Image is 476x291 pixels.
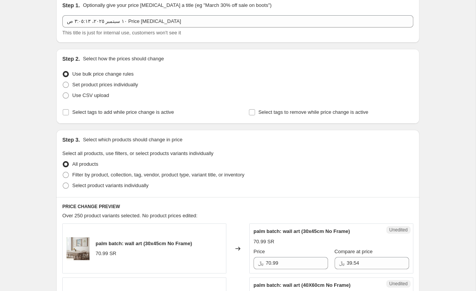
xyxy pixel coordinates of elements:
p: Select how the prices should change [83,55,164,63]
p: Select which products should change in price [83,136,182,144]
span: All products [72,161,98,167]
h2: Step 1. [62,2,80,9]
span: Select all products, use filters, or select products variants individually [62,150,213,156]
span: Price [253,249,265,254]
span: ﷼ [339,260,344,266]
span: Filter by product, collection, tag, vendor, product type, variant title, or inventory [72,172,244,178]
span: Select tags to add while price change is active [72,109,174,115]
span: This title is just for internal use, customers won't see it [62,30,181,36]
div: 70.99 SR [96,250,116,257]
img: S94994dfbe1334e3ba2a363bc04bd6016f_80x.webp [67,237,89,260]
span: Unedited [389,281,408,287]
span: Use bulk price change rules [72,71,133,77]
span: palm batch: wall art (40X60cm No Frame) [253,282,351,288]
span: Unedited [389,227,408,233]
span: Use CSV upload [72,92,109,98]
span: Over 250 product variants selected. No product prices edited: [62,213,197,218]
p: Optionally give your price [MEDICAL_DATA] a title (eg "March 30% off sale on boots") [83,2,271,9]
span: palm batch: wall art (30x45cm No Frame) [96,241,192,246]
span: Set product prices individually [72,82,138,87]
span: palm batch: wall art (30x45cm No Frame) [253,228,350,234]
span: Select product variants individually [72,183,148,188]
div: 70.99 SR [253,238,274,246]
span: Compare at price [335,249,373,254]
span: ﷼ [258,260,263,266]
h6: PRICE CHANGE PREVIEW [62,204,413,210]
h2: Step 3. [62,136,80,144]
input: 30% off holiday sale [62,15,413,27]
span: Select tags to remove while price change is active [258,109,369,115]
h2: Step 2. [62,55,80,63]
